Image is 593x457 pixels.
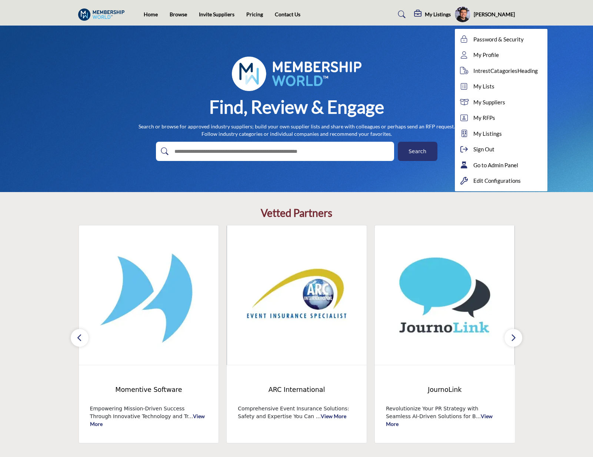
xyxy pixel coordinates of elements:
span: My Suppliers [473,98,505,107]
a: JournoLink [386,380,504,400]
img: ARC International [227,225,367,365]
h1: Find, Review & Engage [209,95,384,118]
a: Pricing [246,11,263,17]
span: Password & Security [473,35,524,44]
a: Momentive Software [90,380,208,400]
button: Show hide supplier dropdown [454,6,471,23]
a: View More [386,413,493,427]
a: My Lists [455,78,547,94]
img: Momentive Software [79,225,219,365]
a: IntrestCatagoriesHeading [455,63,547,79]
span: Momentive Software [90,385,208,394]
span: My RFPs [473,114,495,122]
span: JournoLink [386,385,504,394]
img: JournoLink [375,225,515,365]
a: Contact Us [275,11,300,17]
h5: [PERSON_NAME] [474,11,515,18]
a: View More [90,413,205,427]
span: My Lists [473,82,494,91]
a: My RFPs [455,110,547,126]
p: Search or browse for approved industry suppliers; build your own supplier lists and share with co... [139,123,455,137]
h5: My Listings [425,11,451,18]
h2: Vetted Partners [261,207,332,219]
p: Comprehensive Event Insurance Solutions: Safety and Expertise You Can ... [238,405,356,420]
a: Invite Suppliers [199,11,234,17]
a: View More [321,413,346,419]
span: Edit Configurations [473,177,521,185]
a: My Suppliers [455,94,547,110]
button: Search [398,142,437,161]
div: My Listings [414,10,451,19]
span: My Profile [473,51,499,59]
a: Password & Security [455,31,547,47]
p: Empowering Mission-Driven Success Through Innovative Technology and Tr... [90,405,208,428]
span: Search [409,148,426,155]
span: My Listings [473,130,502,138]
img: Site Logo [78,9,128,21]
a: My Profile [455,47,547,63]
a: Search [391,9,410,20]
a: My Listings [455,126,547,142]
a: Home [144,11,158,17]
a: Browse [170,11,187,17]
span: Go to Admin Panel [473,161,518,169]
span: IntrestCatagoriesHeading [473,67,538,75]
span: ARC International [238,385,356,394]
span: Sign Out [473,145,494,154]
a: ARC International [238,380,356,400]
img: image [232,57,362,91]
p: Revolutionize Your PR Strategy with Seamless AI-Driven Solutions for B... [386,405,504,428]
